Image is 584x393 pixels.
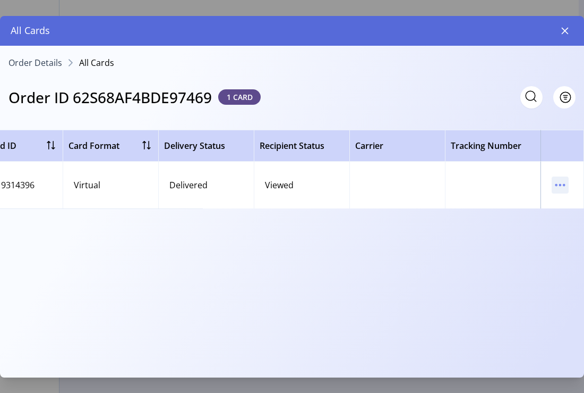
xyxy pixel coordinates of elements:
[451,139,521,152] span: Tracking Number
[68,139,119,152] span: Card Format
[260,139,324,152] span: Recipient Status
[218,89,261,105] span: 1 CARD
[8,86,212,108] h3: Order ID 62S68AF4BDE97469
[552,177,569,194] button: menu
[11,23,50,38] span: All Cards
[265,179,294,191] div: Viewed
[164,139,225,152] span: Delivery Status
[355,139,383,152] span: Carrier
[79,58,114,67] span: All Cards
[169,179,208,191] div: Delivered
[8,58,62,67] a: Order Details
[74,179,100,191] div: Virtual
